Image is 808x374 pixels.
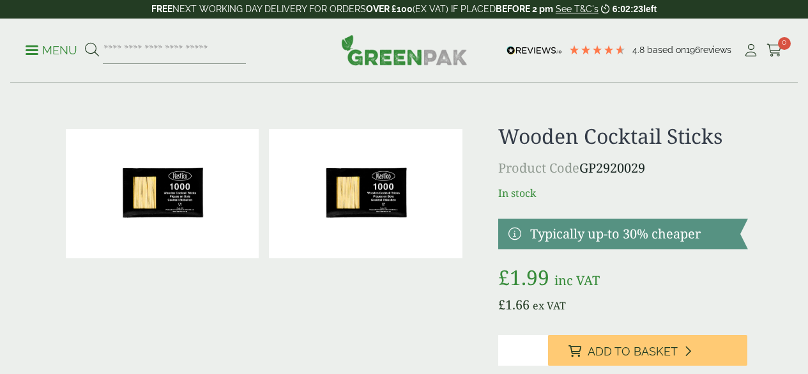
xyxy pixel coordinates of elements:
span: 0 [778,37,791,50]
p: Menu [26,43,77,58]
p: GP2920029 [498,159,748,178]
h1: Wooden Cocktail Sticks [498,124,748,148]
a: Menu [26,43,77,56]
strong: BEFORE 2 pm [496,4,553,14]
div: 4.79 Stars [568,44,626,56]
span: 196 [686,45,700,55]
img: REVIEWS.io [507,46,562,55]
span: Based on [647,45,686,55]
button: Add to Basket [548,335,748,366]
a: 0 [766,41,782,60]
span: 6:02:23 [613,4,643,14]
i: Cart [766,44,782,57]
span: ex VAT [533,299,566,313]
img: Wooden Cocktail Sticks 0 [66,129,259,258]
span: £ [498,263,510,291]
span: reviews [700,45,731,55]
span: inc VAT [554,272,600,289]
span: 4.8 [632,45,647,55]
i: My Account [743,44,759,57]
strong: OVER £100 [366,4,413,14]
bdi: 1.99 [498,263,549,291]
p: In stock [498,185,748,201]
bdi: 1.66 [498,296,530,313]
span: Add to Basket [588,345,678,359]
span: left [643,4,657,14]
img: GreenPak Supplies [341,35,468,65]
span: Product Code [498,159,579,176]
a: See T&C's [556,4,598,14]
strong: FREE [151,4,172,14]
span: £ [498,296,505,313]
img: Wooden Cocktail Sticks Full Case 0 [269,129,462,258]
